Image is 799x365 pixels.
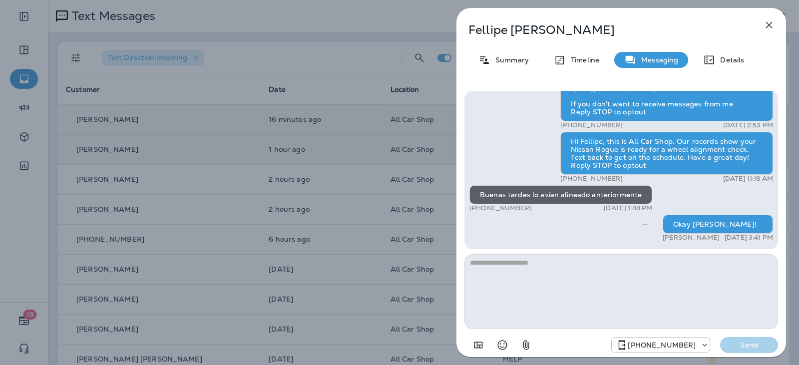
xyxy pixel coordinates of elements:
[469,185,652,204] div: Buenas tardes lo avían alineado anteriormente
[715,56,744,64] p: Details
[468,335,488,355] button: Add in a premade template
[469,204,532,212] p: [PHONE_NUMBER]
[468,23,741,37] p: Fellipe [PERSON_NAME]
[723,175,773,183] p: [DATE] 11:18 AM
[663,215,773,234] div: Okay [PERSON_NAME]!
[725,234,773,242] p: [DATE] 3:41 PM
[723,121,773,129] p: [DATE] 2:53 PM
[628,341,696,349] p: [PHONE_NUMBER]
[643,219,648,228] span: Sent
[492,335,512,355] button: Select an emoji
[636,56,678,64] p: Messaging
[612,339,710,351] div: +1 (689) 265-4479
[560,132,773,175] div: Hi Fellipe, this is All Car Shop. Our records show your Nissan Rogue is ready for a wheel alignme...
[566,56,599,64] p: Timeline
[663,234,720,242] p: [PERSON_NAME]
[560,121,623,129] p: [PHONE_NUMBER]
[560,175,623,183] p: [PHONE_NUMBER]
[490,56,529,64] p: Summary
[604,204,652,212] p: [DATE] 1:48 PM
